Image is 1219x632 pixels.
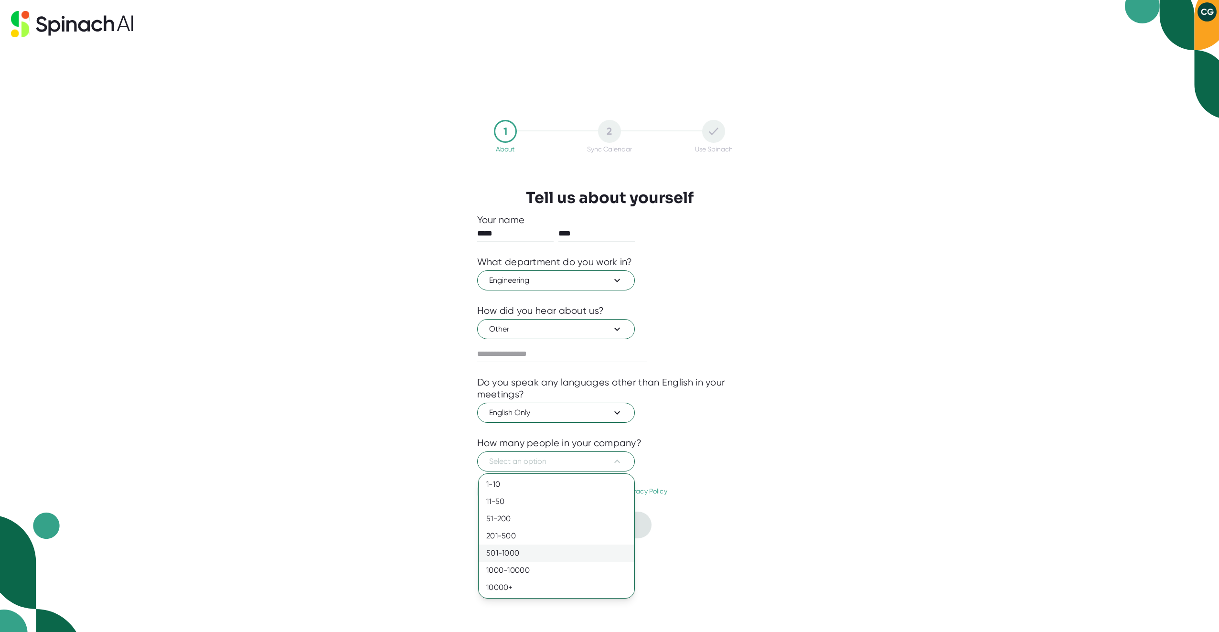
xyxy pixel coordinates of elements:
div: 11-50 [479,493,634,510]
div: 51-200 [479,510,634,527]
div: 201-500 [479,527,634,545]
div: 1000-10000 [479,562,634,579]
div: 10000+ [479,579,634,596]
div: 1-10 [479,476,634,493]
div: 501-1000 [479,545,634,562]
